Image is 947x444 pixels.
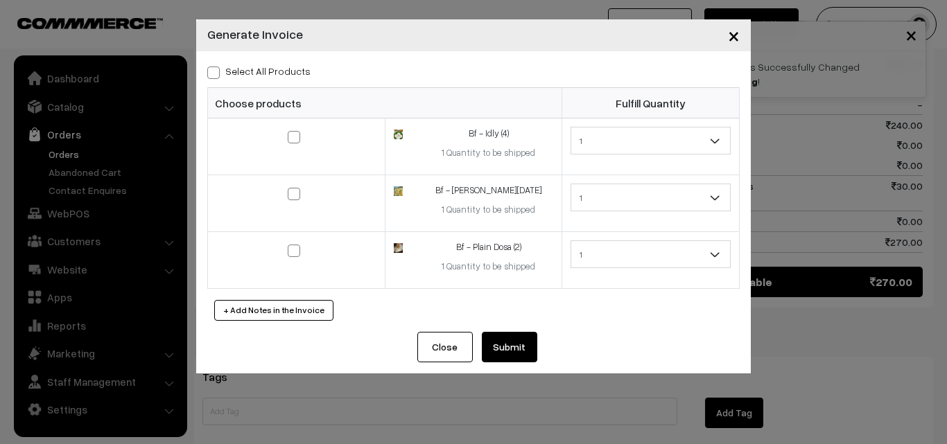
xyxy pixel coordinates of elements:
[571,186,730,210] span: 1
[571,242,730,267] span: 1
[424,203,553,217] div: 1 Quantity to be shipped
[207,64,311,78] label: Select all Products
[417,332,473,362] button: Close
[571,240,731,268] span: 1
[571,184,731,211] span: 1
[571,129,730,153] span: 1
[424,260,553,274] div: 1 Quantity to be shipped
[394,130,403,139] img: 16796661448260idly.jpg
[424,184,553,197] div: Bf - [PERSON_NAME][DATE]
[728,22,740,48] span: ×
[571,127,731,154] span: 1
[424,127,553,141] div: Bf - Idly (4)
[207,25,303,44] h4: Generate Invoice
[214,300,333,321] button: + Add Notes in the Invoice
[394,243,403,252] img: 16860413749500Dosa1.jpg
[208,88,562,118] th: Choose products
[424,146,553,160] div: 1 Quantity to be shipped
[717,14,751,57] button: Close
[482,332,537,362] button: Submit
[562,88,740,118] th: Fulfill Quantity
[424,240,553,254] div: Bf - Plain Dosa (2)
[394,186,403,195] img: 17439290386980Pongal.jpg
